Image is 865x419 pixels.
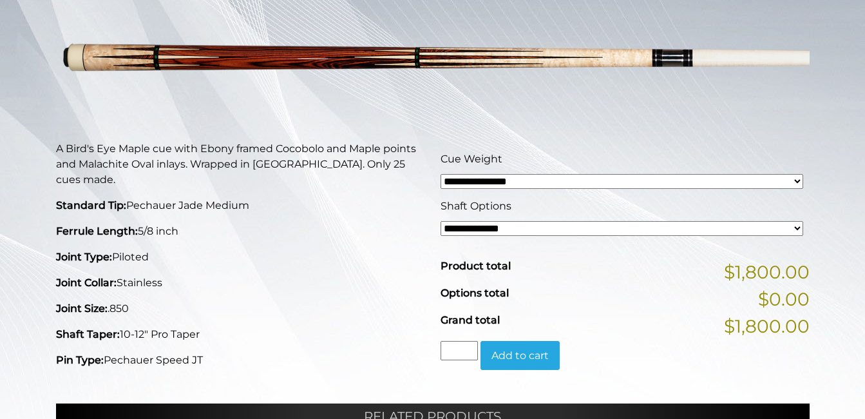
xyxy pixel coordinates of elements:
[441,260,511,272] span: Product total
[441,200,511,212] span: Shaft Options
[56,353,425,368] p: Pechauer Speed JT
[56,198,425,213] p: Pechauer Jade Medium
[758,286,810,313] span: $0.00
[441,314,500,326] span: Grand total
[441,287,509,299] span: Options total
[56,328,120,340] strong: Shaft Taper:
[56,251,112,263] strong: Joint Type:
[441,153,502,165] span: Cue Weight
[56,224,425,239] p: 5/8 inch
[56,302,108,315] strong: Joint Size:
[441,341,478,360] input: Product quantity
[724,258,810,286] span: $1,800.00
[56,141,425,188] p: A Bird's Eye Maple cue with Ebony framed Cocobolo and Maple points and Malachite Oval inlays. Wra...
[56,249,425,265] p: Piloted
[480,341,560,371] button: Add to cart
[56,354,104,366] strong: Pin Type:
[56,199,126,211] strong: Standard Tip:
[56,225,138,237] strong: Ferrule Length:
[724,313,810,340] span: $1,800.00
[56,277,117,289] strong: Joint Collar:
[56,275,425,291] p: Stainless
[56,301,425,317] p: .850
[56,327,425,342] p: 10-12″ Pro Taper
